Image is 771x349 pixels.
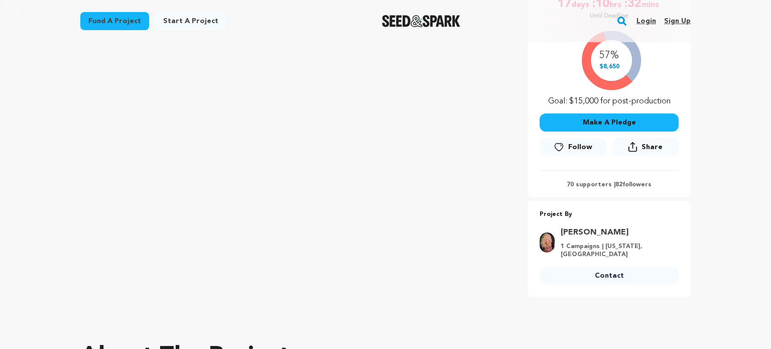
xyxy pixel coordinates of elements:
a: Seed&Spark Homepage [382,15,461,27]
span: Follow [568,142,592,152]
a: Start a project [155,12,226,30]
a: Sign up [664,13,691,29]
p: 70 supporters | followers [540,181,679,189]
span: Share [641,142,663,152]
span: Share [612,138,679,160]
button: Share [612,138,679,156]
p: Project By [540,209,679,220]
img: Seed&Spark Logo Dark Mode [382,15,461,27]
button: Make A Pledge [540,113,679,132]
a: Fund a project [80,12,149,30]
p: 1 Campaigns | [US_STATE], [GEOGRAPHIC_DATA] [561,243,673,259]
span: 82 [615,182,622,188]
a: Follow [540,138,606,156]
img: 87670b56fffde8d3.jpg [540,232,555,253]
a: Login [636,13,656,29]
a: Goto Sydney Mills profile [561,226,673,239]
a: Contact [540,267,679,285]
